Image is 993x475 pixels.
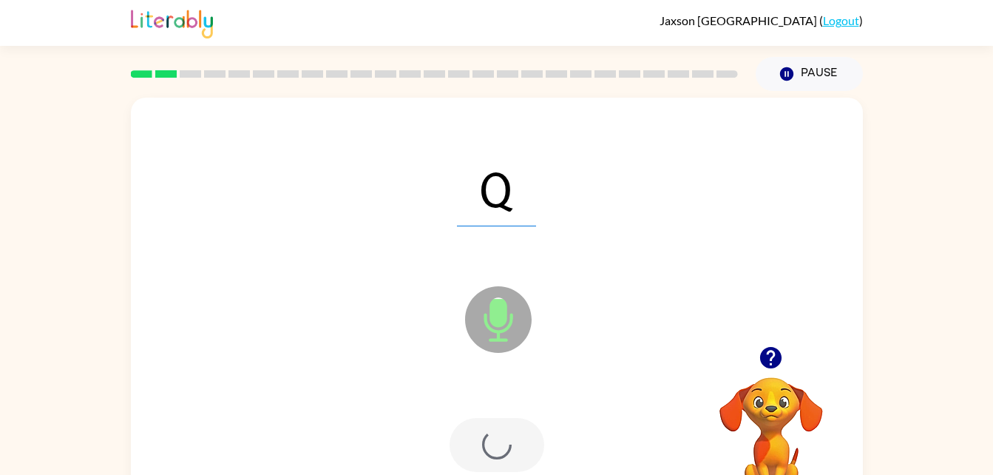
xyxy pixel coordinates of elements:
a: Logout [823,13,859,27]
div: ( ) [660,13,863,27]
img: Literably [131,6,213,38]
button: Pause [756,57,863,91]
span: Jaxson [GEOGRAPHIC_DATA] [660,13,819,27]
span: Q [457,149,536,226]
